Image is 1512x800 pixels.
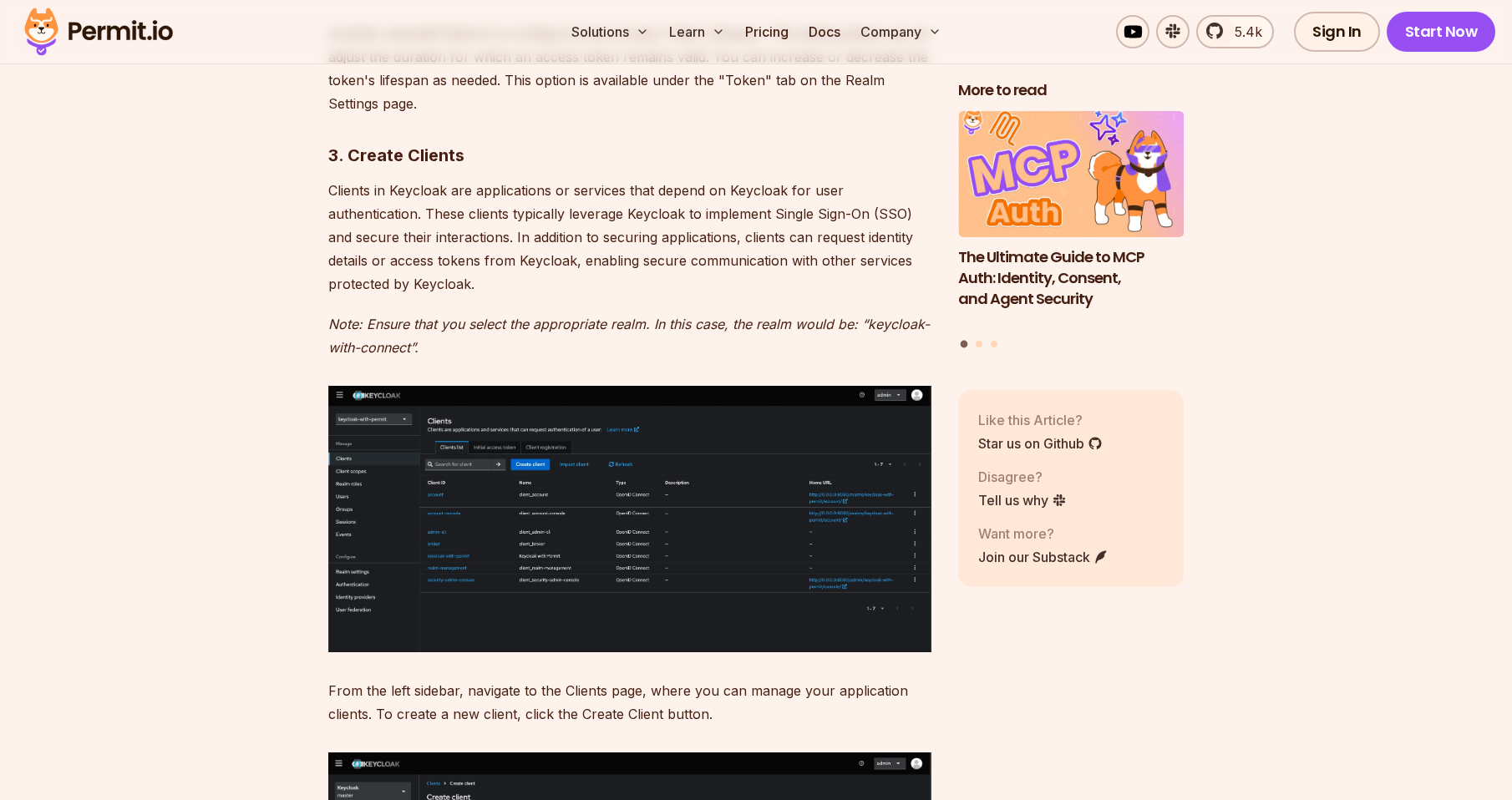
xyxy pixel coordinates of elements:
div: Posts [958,111,1184,351]
p: Another essential feature to configure is the Access Token Lifespan. This setting allows you to a... [328,22,931,115]
button: Learn [662,15,732,48]
img: Permit logo [17,3,180,60]
button: Go to slide 3 [991,341,997,347]
p: Like this Article? [978,410,1103,430]
p: From the left sidebar, navigate to the Clients page, where you can manage your application client... [328,679,931,726]
h3: The Ultimate Guide to MCP Auth: Identity, Consent, and Agent Security [958,247,1184,309]
a: 5.4k [1196,15,1274,48]
img: The Ultimate Guide to MCP Auth: Identity, Consent, and Agent Security [958,111,1184,238]
button: Solutions [565,15,656,48]
p: Disagree? [978,467,1067,487]
p: Want more? [978,524,1109,544]
button: Go to slide 2 [976,341,982,347]
button: Company [854,15,948,48]
a: Docs [802,15,847,48]
a: Start Now [1387,12,1496,52]
a: Sign In [1294,12,1380,52]
a: Star us on Github [978,433,1103,453]
a: Join our Substack [978,547,1109,567]
a: Tell us why [978,490,1067,510]
h2: More to read [958,80,1184,101]
strong: 3. Create Clients [328,145,464,165]
a: The Ultimate Guide to MCP Auth: Identity, Consent, and Agent SecurityThe Ultimate Guide to MCP Au... [958,111,1184,331]
a: Pricing [738,15,795,48]
button: Go to slide 1 [961,341,968,348]
li: 1 of 3 [958,111,1184,331]
span: 5.4k [1225,22,1262,42]
img: image.png [328,386,931,652]
em: Note: Ensure that you select the appropriate realm. In this case, the realm would be: “keycloak-w... [328,316,930,356]
p: Clients in Keycloak are applications or services that depend on Keycloak for user authentication.... [328,179,931,296]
